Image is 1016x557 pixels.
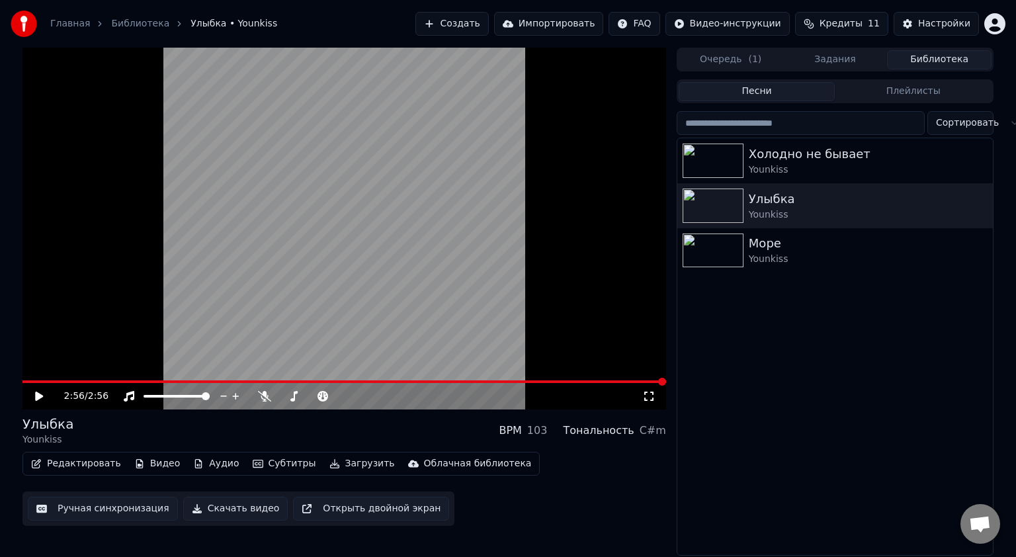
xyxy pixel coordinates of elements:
[324,454,400,473] button: Загрузить
[28,497,178,521] button: Ручная синхронизация
[783,50,888,69] button: Задания
[749,208,988,222] div: Younkiss
[22,433,73,447] div: Younkiss
[190,17,277,30] span: Улыбка • Younkiss
[749,163,988,177] div: Younkiss
[918,17,970,30] div: Настройки
[50,17,90,30] a: Главная
[22,415,73,433] div: Улыбка
[183,497,288,521] button: Скачать видео
[960,504,1000,544] a: Открытый чат
[748,53,761,66] span: ( 1 )
[129,454,186,473] button: Видео
[820,17,863,30] span: Кредиты
[640,423,666,439] div: C#m
[26,454,126,473] button: Редактировать
[894,12,979,36] button: Настройки
[247,454,321,473] button: Субтитры
[499,423,521,439] div: BPM
[795,12,888,36] button: Кредиты11
[563,423,634,439] div: Тональность
[64,390,85,403] span: 2:56
[50,17,277,30] nav: breadcrumb
[749,234,988,253] div: Море
[494,12,604,36] button: Импортировать
[64,390,96,403] div: /
[679,82,835,101] button: Песни
[293,497,449,521] button: Открыть двойной экран
[11,11,37,37] img: youka
[887,50,992,69] button: Библиотека
[424,457,532,470] div: Облачная библиотека
[749,190,988,208] div: Улыбка
[609,12,659,36] button: FAQ
[415,12,488,36] button: Создать
[835,82,992,101] button: Плейлисты
[749,145,988,163] div: Холодно не бывает
[88,390,108,403] span: 2:56
[188,454,244,473] button: Аудио
[111,17,169,30] a: Библиотека
[936,116,999,130] span: Сортировать
[527,423,548,439] div: 103
[749,253,988,266] div: Younkiss
[868,17,880,30] span: 11
[679,50,783,69] button: Очередь
[665,12,790,36] button: Видео-инструкции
